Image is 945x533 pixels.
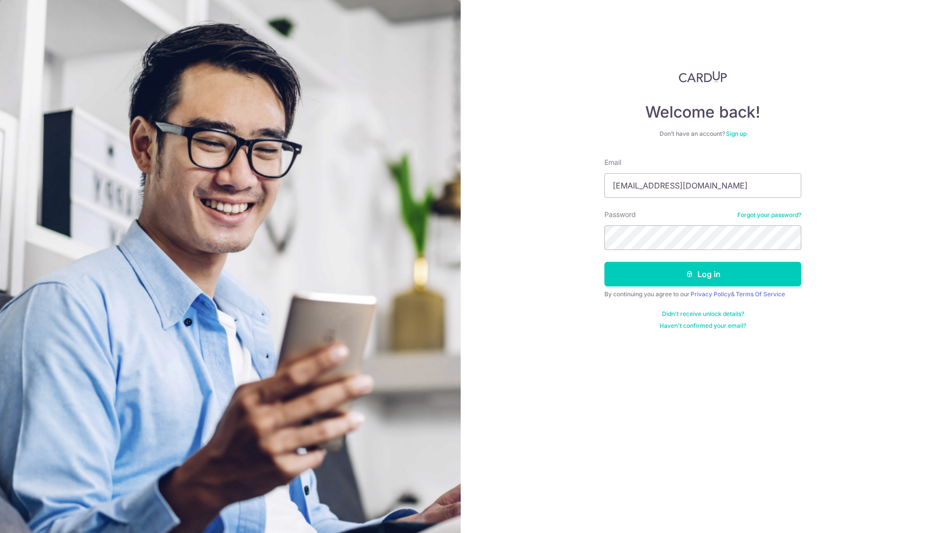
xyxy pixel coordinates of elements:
h4: Welcome back! [604,102,801,122]
div: Don’t have an account? [604,130,801,138]
a: Forgot your password? [737,211,801,219]
a: Terms Of Service [736,290,785,298]
div: By continuing you agree to our & [604,290,801,298]
label: Email [604,157,621,167]
img: CardUp Logo [679,71,727,83]
a: Haven't confirmed your email? [660,322,746,330]
label: Password [604,210,636,219]
a: Didn't receive unlock details? [662,310,744,318]
button: Log in [604,262,801,286]
a: Sign up [726,130,747,137]
a: Privacy Policy [691,290,731,298]
input: Enter your Email [604,173,801,198]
